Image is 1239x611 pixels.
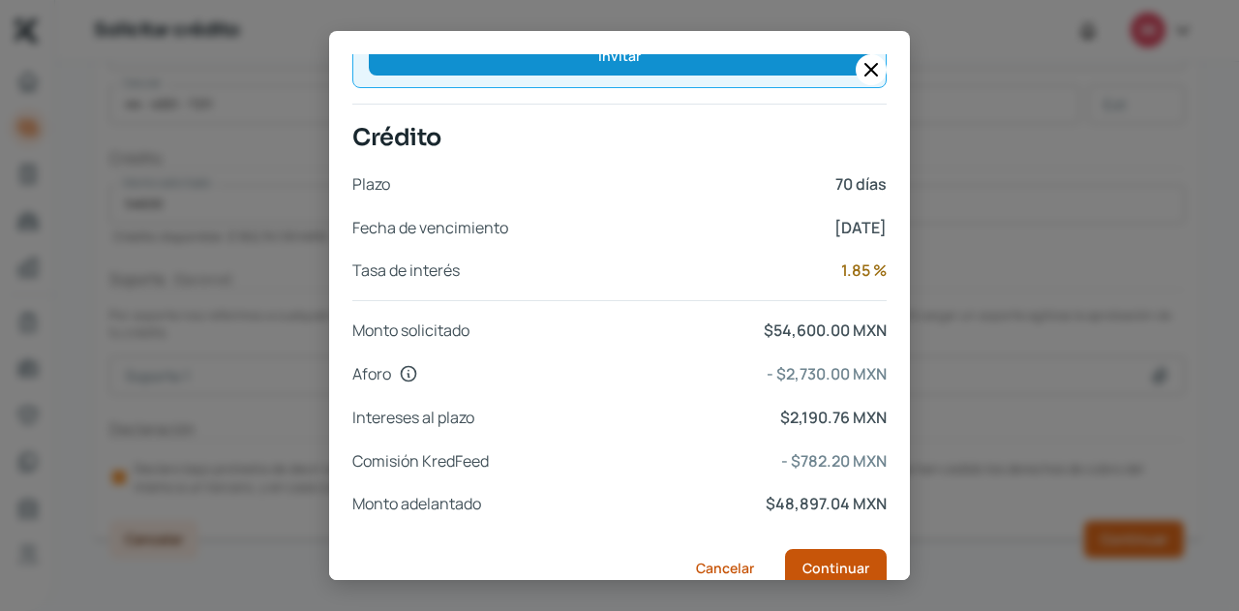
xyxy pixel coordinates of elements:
[680,549,770,588] button: Cancelar
[352,360,391,388] span: Aforo
[802,562,869,575] span: Continuar
[352,490,481,518] span: Monto adelantado
[497,447,887,475] span: - $782.20 MXN
[352,404,474,432] span: Intereses al plazo
[352,257,460,285] span: Tasa de interés
[352,170,390,199] span: Plazo
[426,360,887,388] span: - $2,730.00 MXN
[352,120,887,155] span: Crédito
[398,170,887,199] span: 70 días
[696,562,754,575] span: Cancelar
[516,214,887,242] span: [DATE]
[468,257,887,285] span: 1.85 %
[352,214,508,242] span: Fecha de vencimiento
[352,447,489,475] span: Comisión KredFeed
[598,49,641,63] span: Invitar
[482,404,887,432] span: $2,190.76 MXN
[489,490,887,518] span: $48,897.04 MXN
[369,37,870,76] button: Invitar
[477,317,887,345] span: $54,600.00 MXN
[785,549,887,588] button: Continuar
[352,317,469,345] span: Monto solicitado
